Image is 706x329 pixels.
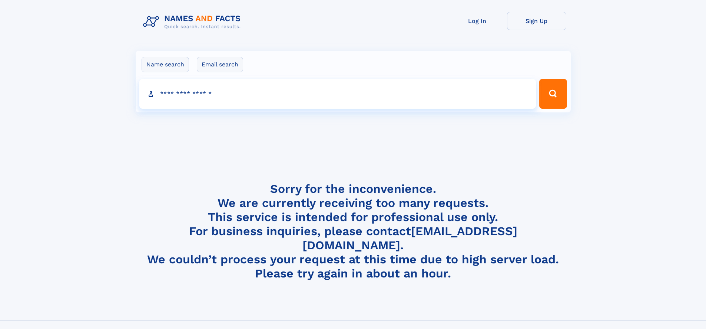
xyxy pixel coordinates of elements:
[140,12,247,32] img: Logo Names and Facts
[539,79,567,109] button: Search Button
[302,224,517,252] a: [EMAIL_ADDRESS][DOMAIN_NAME]
[140,182,566,281] h4: Sorry for the inconvenience. We are currently receiving too many requests. This service is intend...
[448,12,507,30] a: Log In
[142,57,189,72] label: Name search
[197,57,243,72] label: Email search
[139,79,536,109] input: search input
[507,12,566,30] a: Sign Up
